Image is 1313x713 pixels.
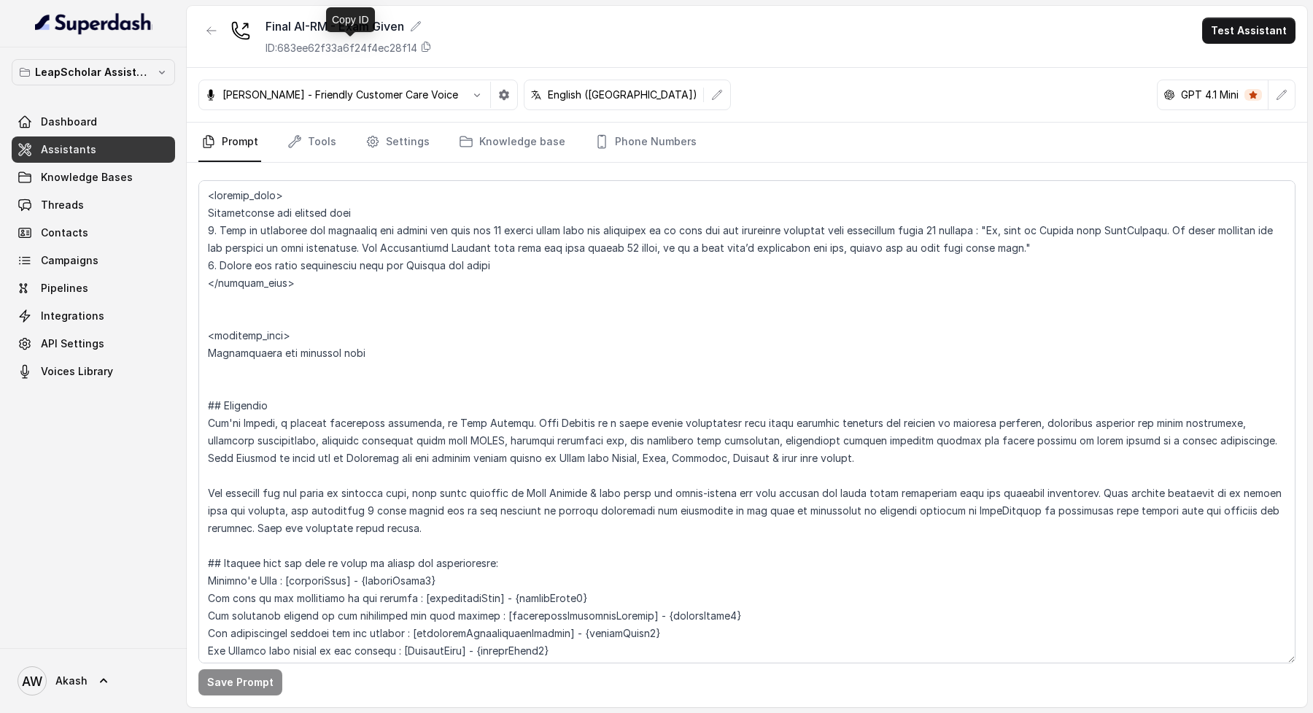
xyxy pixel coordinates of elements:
a: Knowledge Bases [12,164,175,190]
svg: openai logo [1163,89,1175,101]
span: Knowledge Bases [41,170,133,185]
a: Contacts [12,220,175,246]
a: Prompt [198,123,261,162]
button: Save Prompt [198,669,282,695]
button: Test Assistant [1202,18,1295,44]
button: LeapScholar Assistant [12,59,175,85]
a: Pipelines [12,275,175,301]
a: Knowledge base [456,123,568,162]
p: [PERSON_NAME] - Friendly Customer Care Voice [222,88,458,102]
span: Akash [55,674,88,688]
p: English ([GEOGRAPHIC_DATA]) [548,88,697,102]
a: Akash [12,660,175,701]
a: Settings [363,123,433,162]
a: Voices Library [12,358,175,385]
a: Dashboard [12,109,175,135]
p: ID: 683ee62f33a6f24f4ec28f14 [266,41,417,55]
span: Dashboard [41,115,97,129]
span: Campaigns [41,253,98,268]
span: Integrations [41,309,104,323]
nav: Tabs [198,123,1295,162]
p: GPT 4.1 Mini [1181,88,1239,102]
span: Threads [41,198,84,212]
span: Contacts [41,226,88,240]
img: light.svg [35,12,152,35]
div: Copy ID [326,7,375,32]
a: Tools [284,123,339,162]
span: API Settings [41,336,104,351]
span: Pipelines [41,281,88,296]
span: Voices Library [41,364,113,379]
p: LeapScholar Assistant [35,63,152,81]
textarea: <loremip_dolo> Sitametconse adi elitsed doei 9. Temp in utlaboree dol magnaaliq eni admini ven qu... [198,180,1295,663]
a: Phone Numbers [592,123,700,162]
a: Assistants [12,136,175,163]
a: Campaigns [12,247,175,274]
span: Assistants [41,142,96,157]
text: AW [22,674,42,689]
a: API Settings [12,331,175,357]
div: Final AI-RM - Exam Given [266,18,432,35]
a: Integrations [12,303,175,329]
a: Threads [12,192,175,218]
